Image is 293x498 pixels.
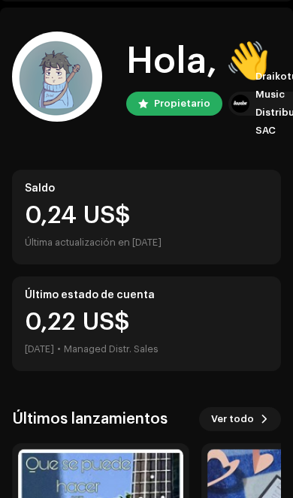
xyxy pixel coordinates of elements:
[154,95,210,113] div: Propietario
[12,407,168,431] h3: Últimos lanzamientos
[12,170,281,264] re-o-card-value: Saldo
[211,404,254,434] span: Ver todo
[25,289,268,301] div: Último estado de cuenta
[25,183,268,195] div: Saldo
[12,276,281,371] re-o-card-value: Último estado de cuenta
[25,340,54,358] div: [DATE]
[25,234,268,252] div: Última actualización en [DATE]
[57,340,61,358] div: •
[231,95,249,113] img: 10370c6a-d0e2-4592-b8a2-38f444b0ca44
[12,32,102,122] img: af1fd9b3-7be8-4ece-b45d-84e41bc6853b
[199,407,281,431] button: Ver todo
[64,340,159,358] div: Managed Distr. Sales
